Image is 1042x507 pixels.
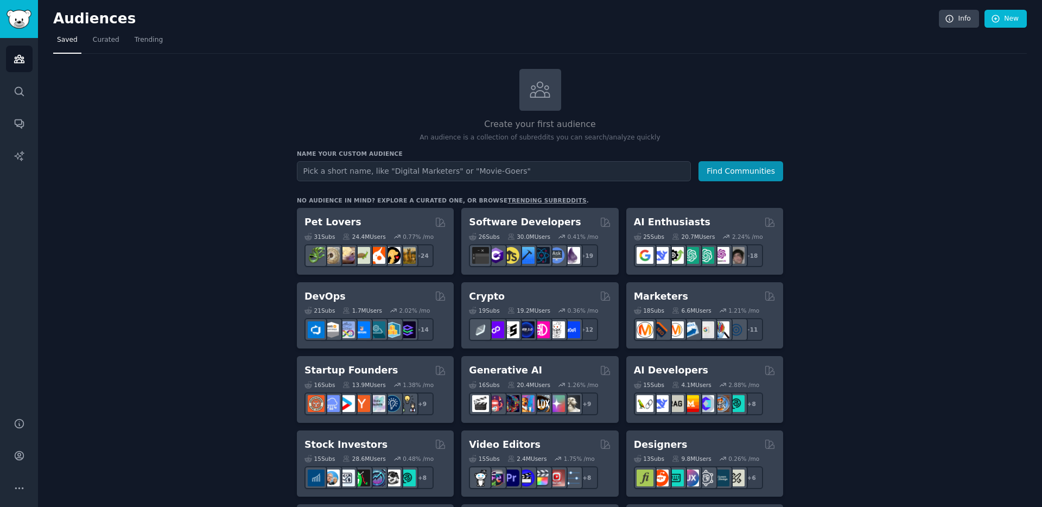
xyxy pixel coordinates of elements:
[672,233,715,240] div: 20.7M Users
[575,466,598,489] div: + 8
[728,395,745,412] img: AIDevelopersSociety
[469,290,505,303] h2: Crypto
[740,392,763,415] div: + 8
[503,247,519,264] img: learnjavascript
[518,395,535,412] img: sdforall
[353,395,370,412] img: ycombinator
[667,395,684,412] img: Rag
[728,321,745,338] img: OnlineMarketing
[323,470,340,486] img: ValueInvesting
[634,455,664,462] div: 13 Sub s
[411,466,434,489] div: + 8
[308,247,325,264] img: herpetology
[399,247,416,264] img: dogbreed
[338,247,355,264] img: leopardgeckos
[634,233,664,240] div: 25 Sub s
[698,161,783,181] button: Find Communities
[469,233,499,240] div: 26 Sub s
[304,233,335,240] div: 31 Sub s
[297,150,783,157] h3: Name your custom audience
[487,247,504,264] img: csharp
[469,438,541,452] h2: Video Editors
[304,364,398,377] h2: Startup Founders
[323,321,340,338] img: AWS_Certified_Experts
[353,470,370,486] img: Trading
[472,247,489,264] img: software
[533,321,550,338] img: defiblockchain
[634,307,664,314] div: 18 Sub s
[93,35,119,45] span: Curated
[575,244,598,267] div: + 19
[368,395,385,412] img: indiehackers
[304,290,346,303] h2: DevOps
[682,395,699,412] img: MistralAI
[563,395,580,412] img: DreamBooth
[304,381,335,389] div: 16 Sub s
[399,307,430,314] div: 2.02 % /mo
[304,216,361,229] h2: Pet Lovers
[7,10,31,29] img: GummySearch logo
[469,455,499,462] div: 15 Sub s
[740,244,763,267] div: + 18
[403,381,434,389] div: 1.38 % /mo
[984,10,1027,28] a: New
[652,321,669,338] img: bigseo
[399,321,416,338] img: PlatformEngineers
[342,381,385,389] div: 13.9M Users
[507,381,550,389] div: 20.4M Users
[634,438,688,452] h2: Designers
[338,321,355,338] img: Docker_DevOps
[682,470,699,486] img: UXDesign
[507,197,586,204] a: trending subreddits
[472,395,489,412] img: aivideo
[368,321,385,338] img: platformengineering
[297,197,589,204] div: No audience in mind? Explore a curated one, or browse .
[713,321,729,338] img: MarketingResearch
[697,247,714,264] img: chatgpt_prompts_
[411,244,434,267] div: + 24
[564,455,595,462] div: 1.75 % /mo
[469,381,499,389] div: 16 Sub s
[487,321,504,338] img: 0xPolygon
[384,321,401,338] img: aws_cdk
[634,216,710,229] h2: AI Enthusiasts
[713,247,729,264] img: OpenAIDev
[503,470,519,486] img: premiere
[548,247,565,264] img: AskComputerScience
[403,455,434,462] div: 0.48 % /mo
[568,233,599,240] div: 0.41 % /mo
[568,307,599,314] div: 0.36 % /mo
[548,470,565,486] img: Youtubevideo
[728,247,745,264] img: ArtificalIntelligence
[469,364,542,377] h2: Generative AI
[411,318,434,341] div: + 14
[740,318,763,341] div: + 11
[667,321,684,338] img: AskMarketing
[323,247,340,264] img: ballpython
[403,233,434,240] div: 0.77 % /mo
[672,455,711,462] div: 9.8M Users
[53,31,81,54] a: Saved
[368,247,385,264] img: cockatiel
[682,247,699,264] img: chatgpt_promptDesign
[353,321,370,338] img: DevOpsLinks
[713,395,729,412] img: llmops
[672,381,711,389] div: 4.1M Users
[563,470,580,486] img: postproduction
[568,381,599,389] div: 1.26 % /mo
[507,233,550,240] div: 30.0M Users
[469,216,581,229] h2: Software Developers
[323,395,340,412] img: SaaS
[667,470,684,486] img: UI_Design
[548,321,565,338] img: CryptoNews
[503,321,519,338] img: ethstaker
[308,470,325,486] img: dividends
[637,395,653,412] img: LangChain
[713,470,729,486] img: learndesign
[728,455,759,462] div: 0.26 % /mo
[384,247,401,264] img: PetAdvice
[652,247,669,264] img: DeepSeek
[563,321,580,338] img: defi_
[507,455,547,462] div: 2.4M Users
[533,395,550,412] img: FluxAI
